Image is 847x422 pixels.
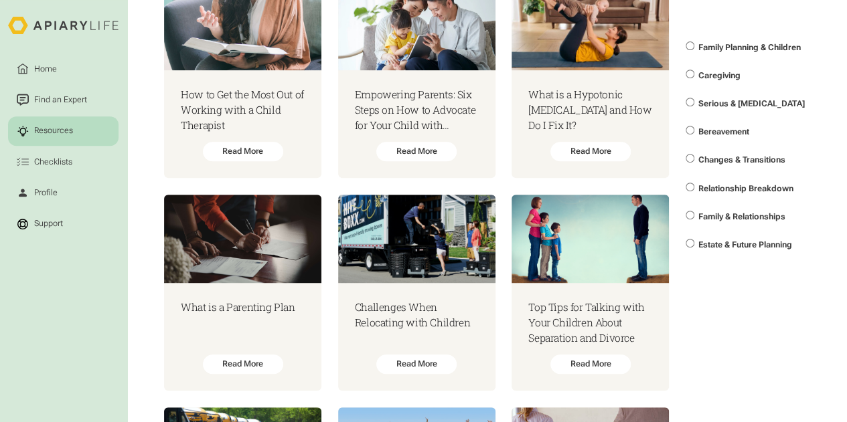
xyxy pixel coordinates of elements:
input: Family Planning & Children [686,41,694,50]
span: Bereavement [698,127,749,136]
div: Read More [550,354,631,375]
span: Serious & [MEDICAL_DATA] [698,99,805,108]
input: Family & Relationships [686,211,694,219]
input: Changes & Transitions [686,154,694,163]
div: Read More [203,354,283,375]
a: What is a Parenting PlanRead More [164,195,321,391]
input: Serious & [MEDICAL_DATA] [686,98,694,106]
div: Read More [376,354,457,375]
div: Home [32,63,59,76]
h3: Empowering Parents: Six Steps on How to Advocate for Your Child with Additional Needs in School [355,87,479,134]
div: Find an Expert [32,94,89,106]
div: Support [32,218,65,231]
span: Changes & Transitions [698,155,785,165]
span: Estate & Future Planning [698,240,792,249]
h3: What is a Hypotonic [MEDICAL_DATA] and How Do I Fix It? [528,87,652,134]
input: Relationship Breakdown [686,183,694,191]
input: Caregiving [686,70,694,78]
input: Bereavement [686,126,694,134]
a: Checklists [8,148,119,177]
a: Resources [8,116,119,145]
a: Challenges When Relocating with ChildrenRead More [338,195,495,391]
div: Read More [203,142,283,162]
h3: Challenges When Relocating with Children [355,300,479,330]
a: Find an Expert [8,86,119,114]
a: Profile [8,179,119,207]
span: Family & Relationships [698,212,785,221]
span: Caregiving [698,71,741,80]
h3: Top Tips for Talking with Your Children About Separation and Divorce [528,300,652,346]
a: Top Tips for Talking with Your Children About Separation and DivorceRead More [512,195,669,391]
div: Resources [32,125,75,138]
span: Relationship Breakdown [698,184,793,193]
span: Family Planning & Children [698,43,801,52]
div: Read More [550,142,631,162]
h3: What is a Parenting Plan [181,300,305,315]
input: Estate & Future Planning [686,239,694,247]
a: Home [8,55,119,84]
div: Checklists [32,156,74,169]
h3: How to Get the Most Out of Working with a Child Therapist [181,87,305,134]
div: Read More [376,142,457,162]
a: Support [8,209,119,238]
div: Profile [32,187,60,199]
